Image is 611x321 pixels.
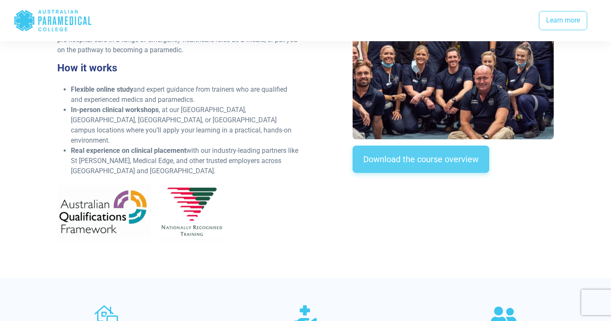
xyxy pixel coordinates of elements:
[71,84,300,105] li: and expert guidance from trainers who are qualified and experienced medics and paramedics.
[71,106,159,114] strong: In-person clinical workshops
[353,146,489,173] a: Download the course overview
[71,146,300,176] li: with our industry-leading partners like St [PERSON_NAME], Medical Edge, and other trusted employe...
[14,7,92,34] div: Australian Paramedical College
[71,105,300,146] li: , at our [GEOGRAPHIC_DATA], [GEOGRAPHIC_DATA], [GEOGRAPHIC_DATA], or [GEOGRAPHIC_DATA] campus loc...
[57,62,300,74] h3: How it works
[71,146,186,155] strong: Real experience on clinical placement
[71,85,133,93] strong: Flexible online study
[539,11,587,31] a: Learn more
